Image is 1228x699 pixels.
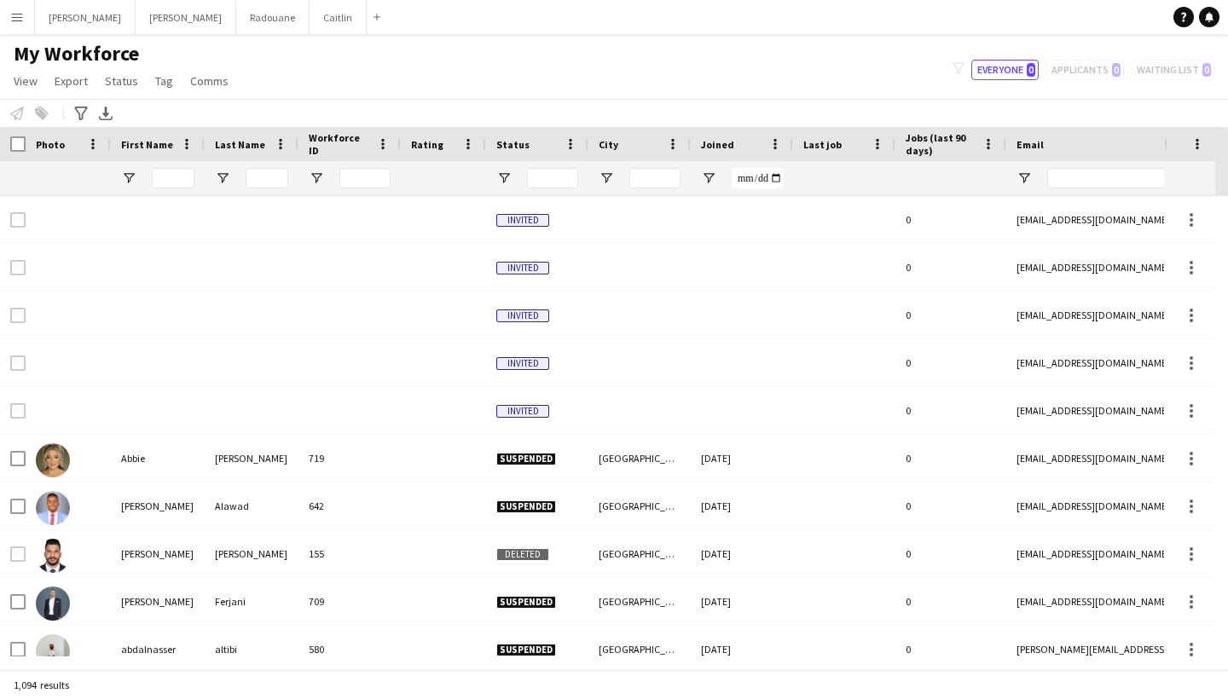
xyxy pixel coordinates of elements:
img: Abdalaziz Alawad [36,491,70,525]
span: Workforce ID [309,131,370,157]
button: Open Filter Menu [1017,170,1032,186]
div: 580 [298,626,401,673]
span: Suspended [496,644,556,656]
div: [DATE] [691,578,793,625]
div: 0 [895,196,1006,243]
div: 0 [895,435,1006,482]
div: altibi [205,626,298,673]
input: Row Selection is disabled for this row (unchecked) [10,212,26,228]
app-action-btn: Advanced filters [71,103,91,124]
input: First Name Filter Input [152,168,194,188]
input: Row Selection is disabled for this row (unchecked) [10,355,26,371]
span: Invited [496,214,549,227]
span: Status [105,73,138,89]
div: abdalnasser [111,626,205,673]
app-action-btn: Export XLSX [96,103,116,124]
button: Open Filter Menu [309,170,324,186]
input: Joined Filter Input [732,168,783,188]
div: 709 [298,578,401,625]
div: 155 [298,530,401,577]
div: Alawad [205,482,298,529]
span: Invited [496,262,549,274]
img: Abdallah Ferjani [36,586,70,621]
button: Open Filter Menu [701,170,716,186]
div: [DATE] [691,530,793,577]
div: Abbie [111,435,205,482]
input: Row Selection is disabled for this row (unchecked) [10,308,26,323]
input: Status Filter Input [527,168,578,188]
span: Photo [36,138,65,151]
div: [GEOGRAPHIC_DATA] [588,530,691,577]
span: Suspended [496,500,556,513]
button: Open Filter Menu [496,170,512,186]
span: Comms [190,73,229,89]
div: 0 [895,244,1006,291]
div: 719 [298,435,401,482]
span: My Workforce [14,41,139,66]
span: Status [496,138,530,151]
div: 0 [895,482,1006,529]
div: [GEOGRAPHIC_DATA] [588,482,691,529]
span: First Name [121,138,173,151]
a: Tag [148,70,180,92]
button: [PERSON_NAME] [35,1,136,34]
span: Export [55,73,88,89]
input: Row Selection is disabled for this row (unchecked) [10,260,26,275]
a: Comms [183,70,235,92]
button: Radouane [236,1,310,34]
input: City Filter Input [629,168,681,188]
span: Last job [803,138,842,151]
div: [GEOGRAPHIC_DATA] [588,578,691,625]
span: Invited [496,357,549,370]
span: Tag [155,73,173,89]
div: Ferjani [205,578,298,625]
div: [GEOGRAPHIC_DATA] [588,435,691,482]
div: [DATE] [691,482,793,529]
button: Everyone0 [971,60,1039,80]
div: 0 [895,530,1006,577]
div: [PERSON_NAME] [111,578,205,625]
span: Invited [496,309,549,322]
span: Invited [496,405,549,418]
span: 0 [1027,63,1035,77]
button: Open Filter Menu [121,170,136,186]
span: Suspended [496,596,556,609]
div: [PERSON_NAME] [205,435,298,482]
button: Open Filter Menu [599,170,614,186]
div: [PERSON_NAME] [111,482,205,529]
a: Status [98,70,145,92]
span: City [599,138,618,151]
button: Caitlin [310,1,367,34]
input: Workforce ID Filter Input [339,168,391,188]
input: Last Name Filter Input [246,168,288,188]
span: Deleted [496,548,549,561]
div: [PERSON_NAME] [205,530,298,577]
a: Export [48,70,95,92]
span: Rating [411,138,443,151]
span: Suspended [496,453,556,465]
div: 0 [895,578,1006,625]
div: [GEOGRAPHIC_DATA] [588,626,691,673]
div: [PERSON_NAME] [111,530,205,577]
img: Abdallah Abu Naim [36,539,70,573]
span: Jobs (last 90 days) [906,131,976,157]
img: Abbie Fisher [36,443,70,477]
div: [DATE] [691,626,793,673]
div: 0 [895,387,1006,434]
span: Joined [701,138,734,151]
div: 0 [895,626,1006,673]
span: Email [1017,138,1044,151]
span: Last Name [215,138,265,151]
input: Row Selection is disabled for this row (unchecked) [10,546,26,562]
a: View [7,70,44,92]
img: abdalnasser altibi [36,634,70,668]
div: 0 [895,339,1006,386]
input: Row Selection is disabled for this row (unchecked) [10,403,26,419]
span: View [14,73,38,89]
div: [DATE] [691,435,793,482]
button: Open Filter Menu [215,170,230,186]
div: 642 [298,482,401,529]
button: [PERSON_NAME] [136,1,236,34]
div: 0 [895,292,1006,338]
